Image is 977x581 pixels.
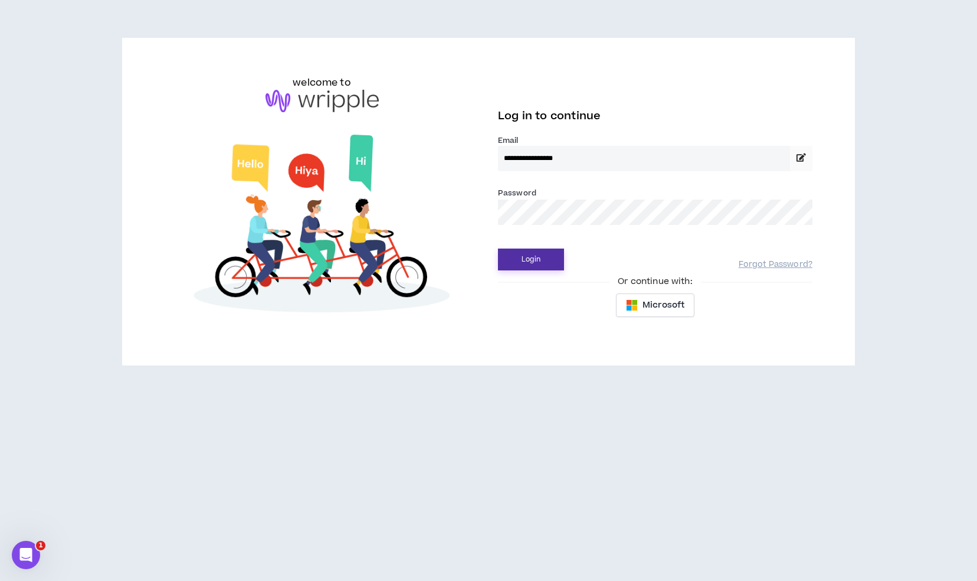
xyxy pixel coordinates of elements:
[642,299,684,312] span: Microsoft
[498,135,812,146] label: Email
[498,249,564,270] button: Login
[265,90,379,112] img: logo-brand.png
[739,259,812,270] a: Forgot Password?
[498,109,601,123] span: Log in to continue
[498,188,536,198] label: Password
[293,76,351,90] h6: welcome to
[12,541,40,569] iframe: Intercom live chat
[616,293,694,317] button: Microsoft
[36,541,45,550] span: 1
[165,124,479,328] img: Welcome to Wripple
[609,275,700,288] span: Or continue with:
